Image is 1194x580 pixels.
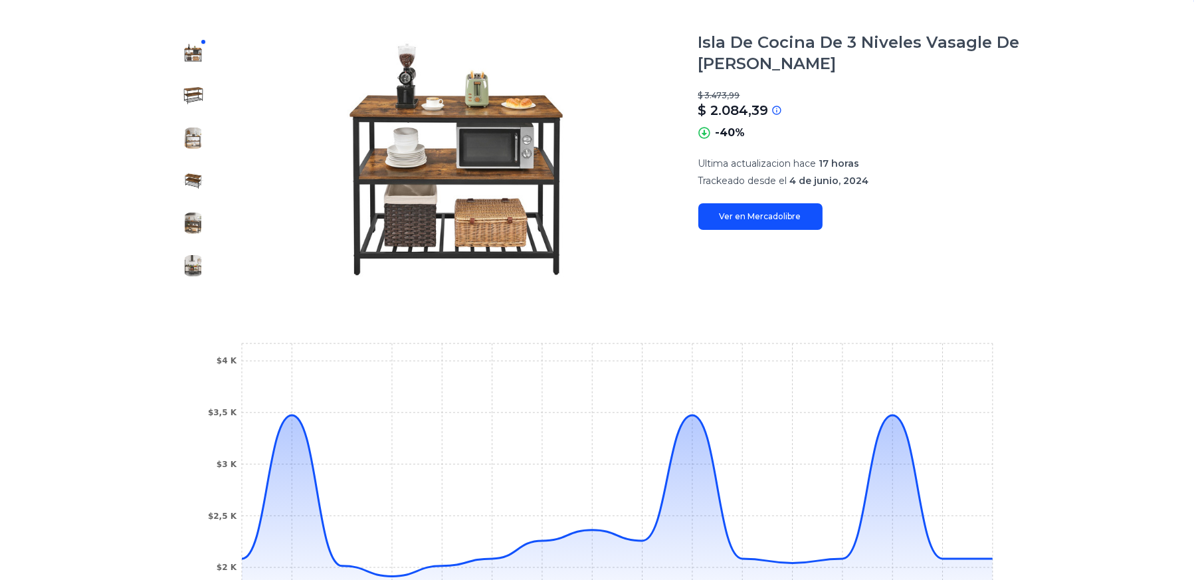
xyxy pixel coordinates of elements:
[698,203,823,230] a: Ver en Mercadolibre
[819,157,860,169] span: 17 horas
[698,90,1023,101] p: $ 3.473,99
[698,157,817,169] span: Ultima actualizacion hace
[183,170,204,191] img: Isla De Cocina De 3 Niveles Vasagle De Marco De Acero
[698,175,787,187] span: Trackeado desde el
[183,43,204,64] img: Isla De Cocina De 3 Niveles Vasagle De Marco De Acero
[216,460,237,469] tspan: $3 K
[698,32,1023,74] h1: Isla De Cocina De 3 Niveles Vasagle De [PERSON_NAME]
[716,125,746,141] p: -40%
[183,255,204,276] img: Isla De Cocina De 3 Niveles Vasagle De Marco De Acero
[183,85,204,106] img: Isla De Cocina De 3 Niveles Vasagle De Marco De Acero
[698,101,769,120] p: $ 2.084,39
[241,32,672,287] img: Isla De Cocina De 3 Niveles Vasagle De Marco De Acero
[216,356,237,365] tspan: $4 K
[207,408,237,417] tspan: $3,5 K
[207,512,237,521] tspan: $2,5 K
[216,563,237,572] tspan: $2 K
[183,213,204,234] img: Isla De Cocina De 3 Niveles Vasagle De Marco De Acero
[183,128,204,149] img: Isla De Cocina De 3 Niveles Vasagle De Marco De Acero
[790,175,869,187] span: 4 de junio, 2024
